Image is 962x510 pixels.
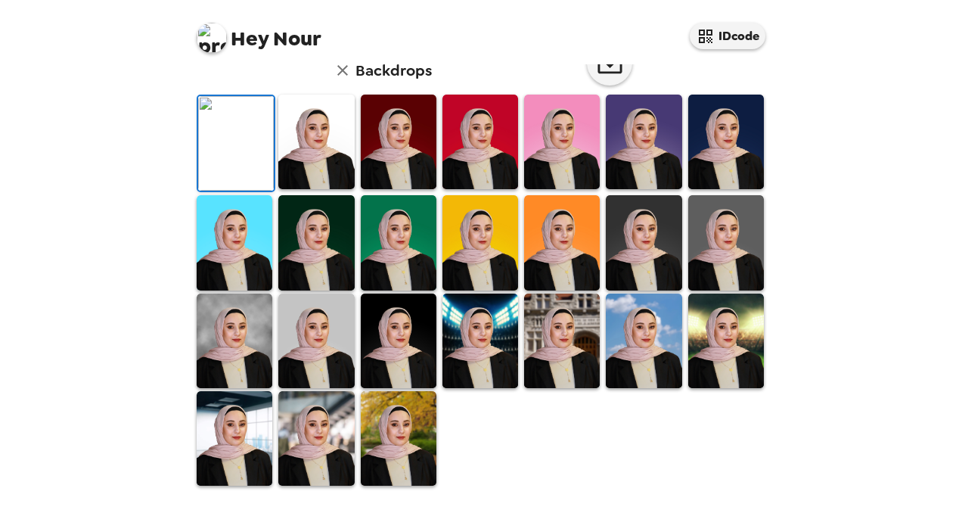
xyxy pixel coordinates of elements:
h6: Backdrops [355,58,432,82]
span: Nour [197,15,321,49]
span: Hey [231,25,268,52]
img: Original [198,96,274,191]
img: profile pic [197,23,227,53]
button: IDcode [690,23,765,49]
